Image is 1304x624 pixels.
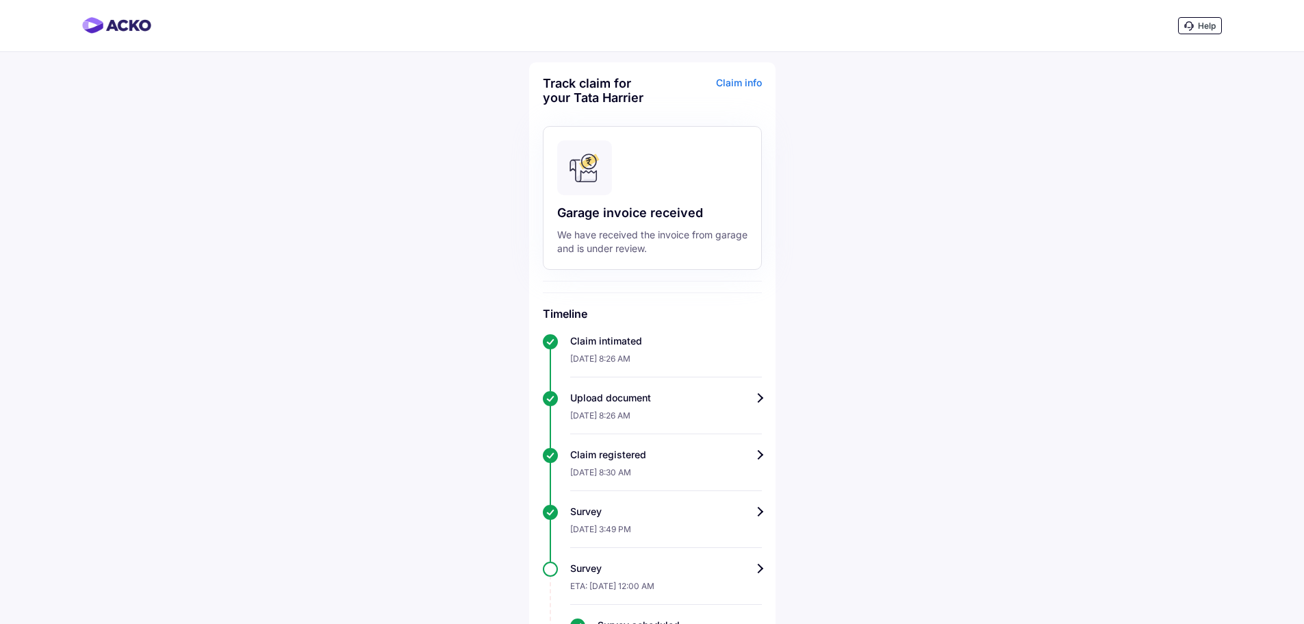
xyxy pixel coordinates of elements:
div: Claim info [656,76,762,115]
div: Claim intimated [570,334,762,348]
div: Survey [570,505,762,519]
div: Track claim for your Tata Harrier [543,76,649,105]
span: Help [1198,21,1216,31]
div: Claim registered [570,448,762,462]
div: Upload document [570,391,762,405]
div: [DATE] 8:26 AM [570,348,762,377]
div: [DATE] 3:49 PM [570,519,762,548]
h6: Timeline [543,307,762,321]
img: horizontal-gradient.png [82,17,151,34]
div: We have received the invoice from garage and is under review. [557,228,747,255]
div: [DATE] 8:30 AM [570,462,762,491]
div: [DATE] 8:26 AM [570,405,762,434]
div: Survey [570,562,762,575]
div: ETA: [DATE] 12:00 AM [570,575,762,605]
div: Garage invoice received [557,205,747,221]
